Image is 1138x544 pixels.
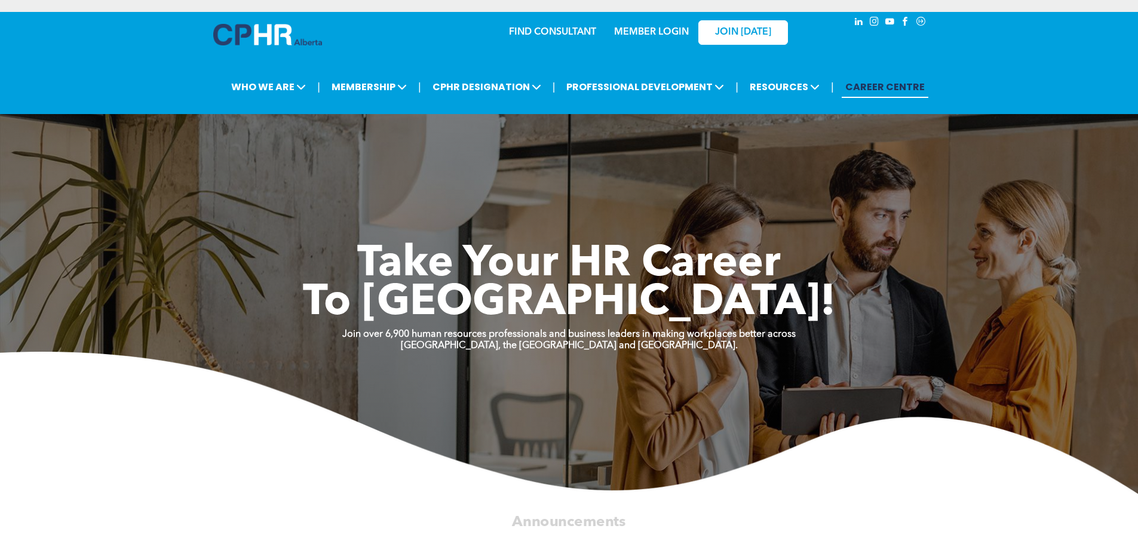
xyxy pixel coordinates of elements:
a: MEMBER LOGIN [614,27,689,37]
span: PROFESSIONAL DEVELOPMENT [563,76,728,98]
a: facebook [899,15,912,31]
span: Take Your HR Career [357,243,781,286]
span: To [GEOGRAPHIC_DATA]! [303,282,836,325]
li: | [831,75,834,99]
strong: Join over 6,900 human resources professionals and business leaders in making workplaces better ac... [342,330,796,339]
a: youtube [884,15,897,31]
li: | [553,75,556,99]
li: | [317,75,320,99]
img: A blue and white logo for cp alberta [213,24,322,45]
span: WHO WE ARE [228,76,309,98]
a: JOIN [DATE] [698,20,788,45]
a: CAREER CENTRE [842,76,928,98]
li: | [418,75,421,99]
span: JOIN [DATE] [715,27,771,38]
a: instagram [868,15,881,31]
span: MEMBERSHIP [328,76,410,98]
a: FIND CONSULTANT [509,27,596,37]
span: CPHR DESIGNATION [429,76,545,98]
a: Social network [915,15,928,31]
span: RESOURCES [746,76,823,98]
a: linkedin [852,15,866,31]
strong: [GEOGRAPHIC_DATA], the [GEOGRAPHIC_DATA] and [GEOGRAPHIC_DATA]. [401,341,738,351]
li: | [735,75,738,99]
span: Announcements [512,515,625,529]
